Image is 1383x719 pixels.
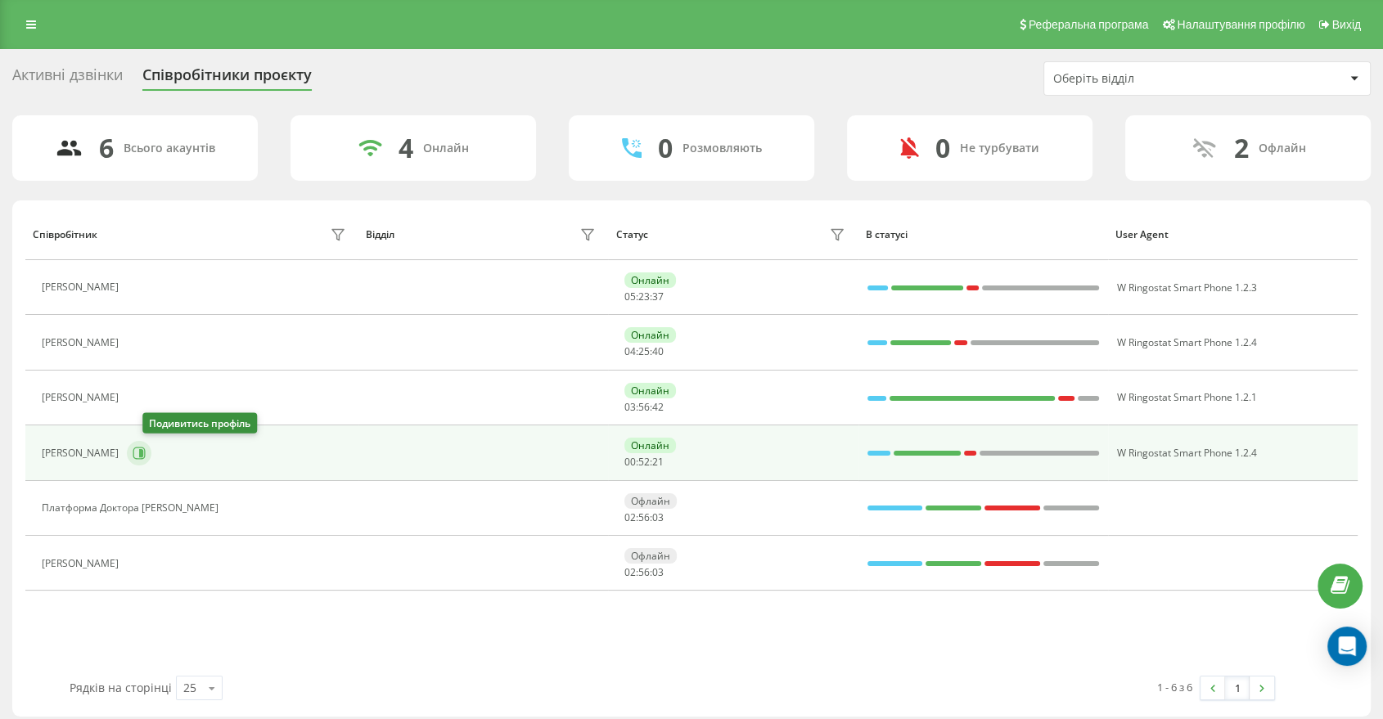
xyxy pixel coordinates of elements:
[652,455,664,469] span: 21
[624,344,636,358] span: 04
[624,290,636,303] span: 05
[1234,133,1249,164] div: 2
[624,565,636,579] span: 02
[616,229,648,240] div: Статус
[624,456,664,468] div: : :
[1327,627,1367,666] div: Open Intercom Messenger
[624,455,636,469] span: 00
[935,133,950,164] div: 0
[1053,72,1249,86] div: Оберіть відділ
[1117,390,1257,404] span: W Ringostat Smart Phone 1.2.1
[42,502,223,514] div: Платформа Доктора [PERSON_NAME]
[366,229,394,240] div: Відділ
[142,66,312,92] div: Співробітники проєкту
[1029,18,1149,31] span: Реферальна програма
[658,133,673,164] div: 0
[624,510,636,524] span: 02
[624,383,676,398] div: Онлайн
[624,512,664,524] div: : :
[42,558,123,569] div: [PERSON_NAME]
[142,413,257,434] div: Подивитись профіль
[1259,142,1306,155] div: Офлайн
[624,400,636,414] span: 03
[638,290,650,303] span: 23
[638,565,650,579] span: 56
[866,229,1100,240] div: В статусі
[624,346,664,357] div: : :
[1177,18,1304,31] span: Налаштування профілю
[1117,335,1257,349] span: W Ringostat Smart Phone 1.2.4
[1117,281,1257,294] span: W Ringostat Smart Phone 1.2.3
[638,510,650,524] span: 56
[960,142,1039,155] div: Не турбувати
[1332,18,1361,31] span: Вихід
[638,344,650,358] span: 25
[42,392,123,403] div: [PERSON_NAME]
[638,455,650,469] span: 52
[652,290,664,303] span: 37
[638,400,650,414] span: 56
[1225,676,1250,699] a: 1
[624,402,664,413] div: : :
[652,344,664,358] span: 40
[682,142,762,155] div: Розмовляють
[624,438,676,453] div: Онлайн
[42,337,123,348] div: [PERSON_NAME]
[624,327,676,343] div: Онлайн
[1157,679,1192,695] div: 1 - 6 з 6
[624,567,664,578] div: : :
[70,680,172,695] span: Рядків на сторінці
[624,548,677,564] div: Офлайн
[652,565,664,579] span: 03
[1115,229,1349,240] div: User Agent
[124,142,215,155] div: Всього акаунтів
[33,229,97,240] div: Співробітник
[99,133,114,164] div: 6
[624,272,676,288] div: Онлайн
[12,66,123,92] div: Активні дзвінки
[1117,446,1257,460] span: W Ringostat Smart Phone 1.2.4
[652,510,664,524] span: 03
[42,281,123,293] div: [PERSON_NAME]
[423,142,469,155] div: Онлайн
[624,493,677,509] div: Офлайн
[183,680,196,696] div: 25
[624,291,664,303] div: : :
[399,133,413,164] div: 4
[42,447,123,459] div: [PERSON_NAME]
[652,400,664,414] span: 42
